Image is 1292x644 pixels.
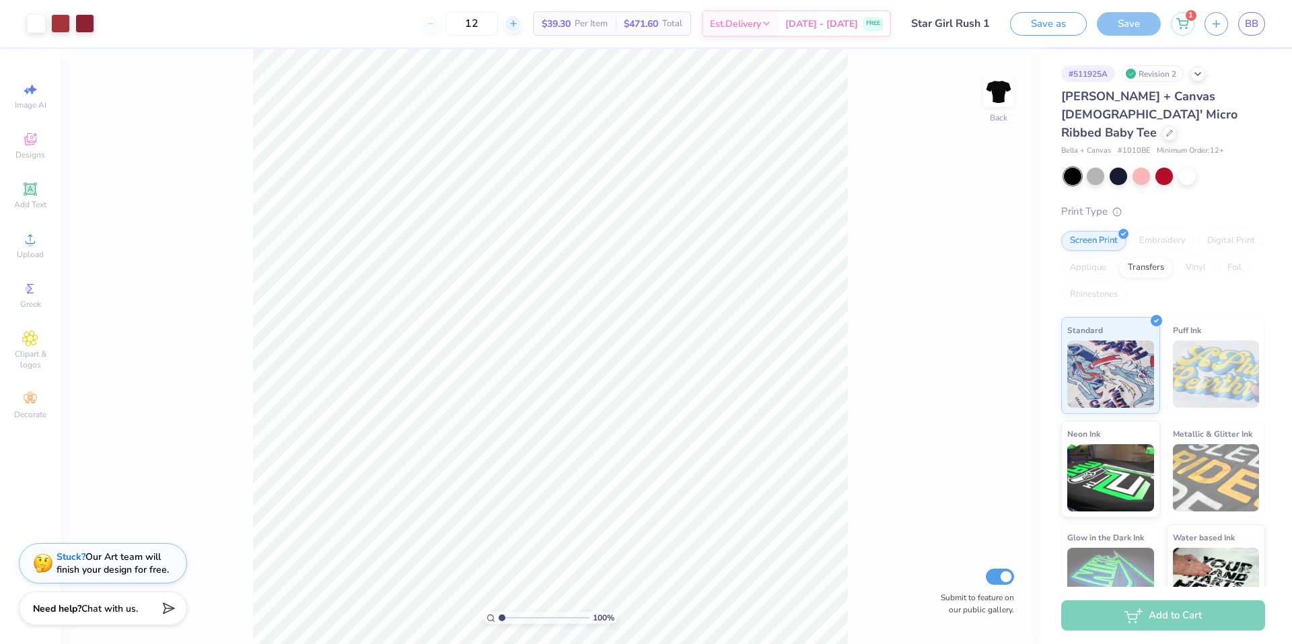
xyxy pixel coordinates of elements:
span: $471.60 [624,17,658,31]
span: Puff Ink [1173,323,1201,337]
div: Applique [1061,258,1115,278]
img: Metallic & Glitter Ink [1173,444,1260,511]
span: 1 [1186,10,1196,21]
span: $39.30 [542,17,571,31]
div: Vinyl [1177,258,1215,278]
span: Minimum Order: 12 + [1157,145,1224,157]
label: Submit to feature on our public gallery. [933,592,1014,616]
span: Add Text [14,199,46,210]
div: Digital Print [1198,231,1264,251]
img: Water based Ink [1173,548,1260,615]
span: Chat with us. [81,602,138,615]
span: Glow in the Dark Ink [1067,530,1144,544]
div: Our Art team will finish your design for free. [57,550,169,576]
strong: Stuck? [57,550,85,563]
span: Decorate [14,409,46,420]
span: 100 % [593,612,614,624]
input: – – [445,11,498,36]
img: Standard [1067,341,1154,408]
div: Back [990,112,1007,124]
span: Upload [17,249,44,260]
img: Glow in the Dark Ink [1067,548,1154,615]
div: Embroidery [1130,231,1194,251]
span: Water based Ink [1173,530,1235,544]
span: [PERSON_NAME] + Canvas [DEMOGRAPHIC_DATA]' Micro Ribbed Baby Tee [1061,88,1237,141]
div: Rhinestones [1061,285,1126,305]
span: [DATE] - [DATE] [785,17,858,31]
span: Metallic & Glitter Ink [1173,427,1252,441]
img: Neon Ink [1067,444,1154,511]
img: Puff Ink [1173,341,1260,408]
span: Bella + Canvas [1061,145,1111,157]
span: Neon Ink [1067,427,1100,441]
span: Clipart & logos [7,349,54,370]
div: # 511925A [1061,65,1115,82]
span: Standard [1067,323,1103,337]
span: Image AI [15,100,46,110]
div: Revision 2 [1122,65,1184,82]
a: BB [1238,12,1265,36]
strong: Need help? [33,602,81,615]
span: BB [1245,16,1258,32]
input: Untitled Design [901,10,1000,37]
img: Back [985,78,1012,105]
div: Foil [1219,258,1250,278]
div: Print Type [1061,204,1265,219]
div: Screen Print [1061,231,1126,251]
span: FREE [866,19,880,28]
div: Transfers [1119,258,1173,278]
span: Per Item [575,17,608,31]
button: Save as [1010,12,1087,36]
span: # 1010BE [1118,145,1150,157]
span: Est. Delivery [710,17,761,31]
span: Designs [15,149,45,160]
span: Total [662,17,682,31]
span: Greek [20,299,41,310]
